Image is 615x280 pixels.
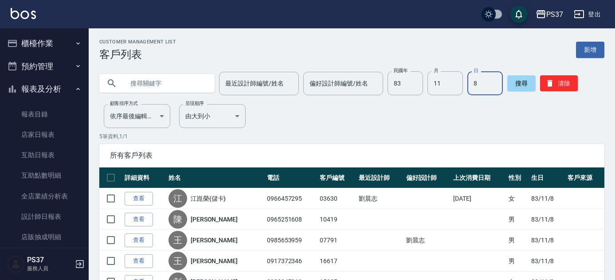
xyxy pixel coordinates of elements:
th: 客戶編號 [317,167,356,188]
th: 最近設計師 [356,167,403,188]
h3: 客戶列表 [99,48,176,61]
td: 83/11/8 [529,251,565,272]
img: Logo [11,8,36,19]
div: 由大到小 [179,104,246,128]
button: 預約管理 [4,55,85,78]
td: 83/11/8 [529,230,565,251]
a: 查看 [125,254,153,268]
p: 服務人員 [27,264,72,272]
th: 姓名 [166,167,265,188]
a: [PERSON_NAME] [191,215,238,224]
th: 詳細資料 [122,167,166,188]
div: PS37 [546,9,563,20]
a: 店家日報表 [4,124,85,145]
button: save [510,5,528,23]
a: [PERSON_NAME] [191,236,238,245]
div: 王 [168,231,187,249]
label: 日 [474,67,478,74]
a: 新增 [576,42,604,58]
label: 月 [434,67,438,74]
td: 83/11/8 [529,188,565,209]
div: 依序最後編輯時間 [104,104,170,128]
div: 江 [168,189,187,208]
span: 所有客戶列表 [110,151,594,160]
input: 搜尋關鍵字 [124,71,208,95]
div: 陳 [168,210,187,229]
a: 查看 [125,192,153,206]
td: 0917372346 [265,251,317,272]
td: 男 [506,230,529,251]
img: Person [7,255,25,273]
td: 男 [506,251,529,272]
div: 王 [168,252,187,270]
button: 登出 [570,6,604,23]
a: 費用分析表 [4,247,85,268]
th: 電話 [265,167,317,188]
button: PS37 [532,5,567,23]
th: 客戶來源 [565,167,604,188]
td: 0985653959 [265,230,317,251]
a: 設計師日報表 [4,206,85,227]
a: [PERSON_NAME] [191,257,238,265]
th: 生日 [529,167,565,188]
th: 性別 [506,167,529,188]
th: 上次消費日期 [451,167,506,188]
a: 江崑榮(儲卡) [191,194,226,203]
label: 民國年 [394,67,407,74]
td: 男 [506,209,529,230]
td: 10419 [317,209,356,230]
a: 查看 [125,213,153,226]
a: 店販抽成明細 [4,227,85,247]
button: 櫃檯作業 [4,32,85,55]
td: 03630 [317,188,356,209]
td: 83/11/8 [529,209,565,230]
td: 16617 [317,251,356,272]
a: 互助日報表 [4,145,85,165]
td: 07791 [317,230,356,251]
a: 互助點數明細 [4,165,85,186]
a: 全店業績分析表 [4,186,85,206]
td: 0966457295 [265,188,317,209]
td: 0965251608 [265,209,317,230]
button: 搜尋 [507,75,536,91]
a: 報表目錄 [4,104,85,124]
h5: PS37 [27,256,72,264]
button: 報表及分析 [4,78,85,101]
th: 偏好設計師 [404,167,451,188]
a: 查看 [125,233,153,247]
td: [DATE] [451,188,506,209]
td: 劉晨志 [356,188,403,209]
p: 5 筆資料, 1 / 1 [99,132,604,140]
button: 清除 [540,75,578,91]
label: 顧客排序方式 [110,100,138,107]
td: 女 [506,188,529,209]
td: 劉晨志 [404,230,451,251]
label: 呈現順序 [185,100,204,107]
h2: Customer Management List [99,39,176,45]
